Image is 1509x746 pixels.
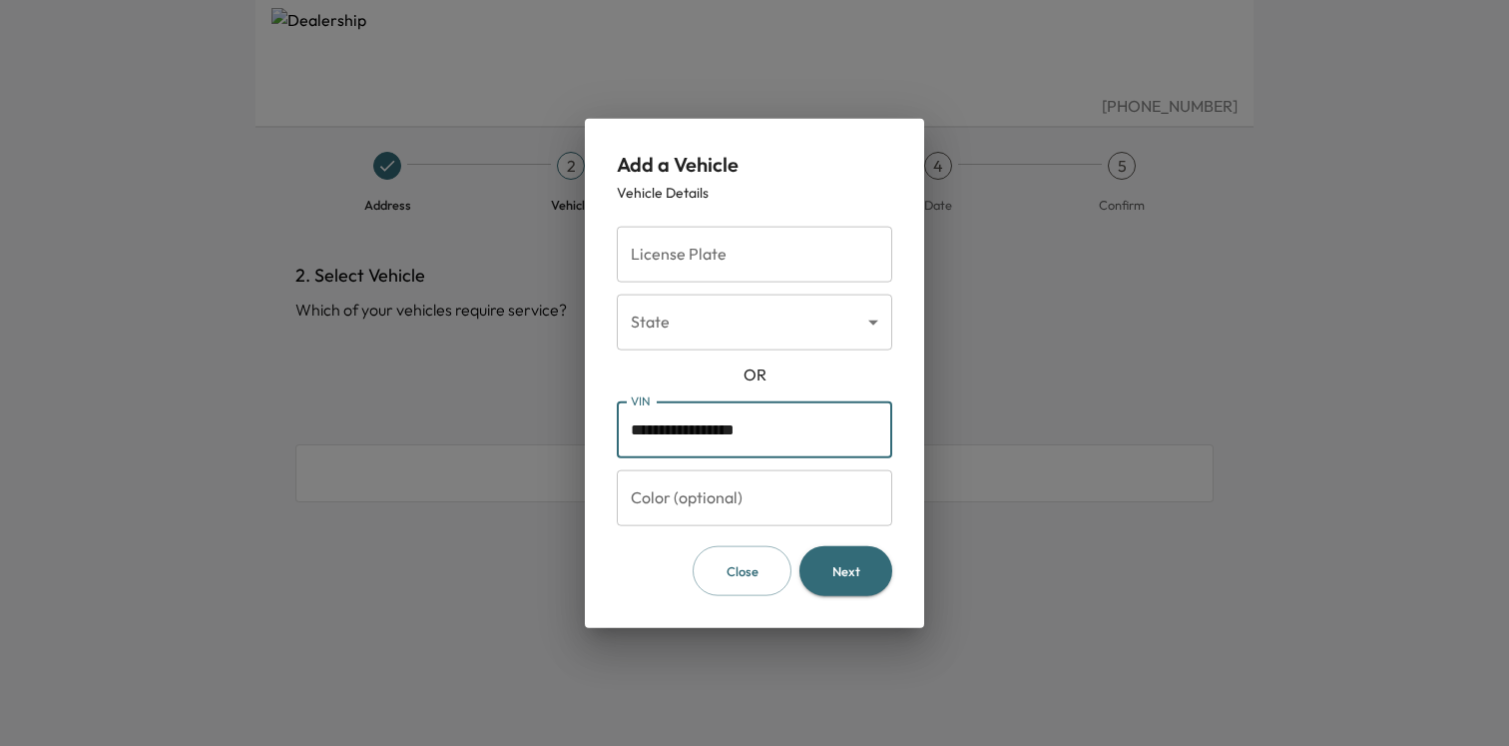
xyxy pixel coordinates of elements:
label: VIN [631,392,651,409]
button: Close [693,545,791,596]
div: OR [617,362,892,385]
div: Vehicle Details [617,182,892,202]
div: Add a Vehicle [617,150,892,178]
button: Next [799,545,892,596]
